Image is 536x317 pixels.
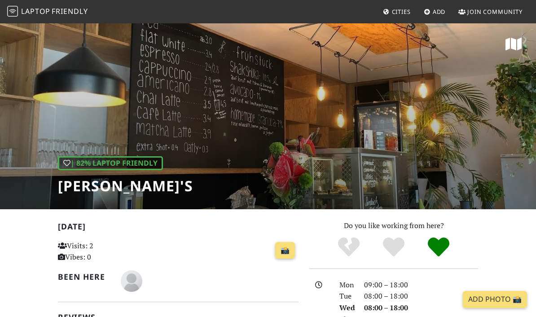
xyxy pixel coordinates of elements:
[416,236,461,259] div: Definitely!
[275,242,295,259] a: 📸
[21,6,50,16] span: Laptop
[420,4,449,20] a: Add
[371,236,416,259] div: Yes
[7,4,88,20] a: LaptopFriendly LaptopFriendly
[455,4,526,20] a: Join Community
[379,4,414,20] a: Cities
[433,8,446,16] span: Add
[58,240,131,263] p: Visits: 2 Vibes: 0
[58,177,193,194] h1: [PERSON_NAME]'s
[58,222,299,235] h2: [DATE]
[334,291,359,302] div: Tue
[121,275,142,285] span: Ana Schmidt
[7,6,18,17] img: LaptopFriendly
[334,302,359,314] div: Wed
[58,156,163,171] div: | 82% Laptop Friendly
[334,279,359,291] div: Mon
[359,291,483,302] div: 08:00 – 18:00
[121,270,142,292] img: blank-535327c66bd565773addf3077783bbfce4b00ec00e9fd257753287c682c7fa38.png
[359,302,483,314] div: 08:00 – 18:00
[467,8,523,16] span: Join Community
[58,272,110,282] h2: Been here
[463,291,527,308] a: Add Photo 📸
[392,8,411,16] span: Cities
[359,279,483,291] div: 09:00 – 18:00
[52,6,88,16] span: Friendly
[326,236,371,259] div: No
[309,220,478,232] p: Do you like working from here?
